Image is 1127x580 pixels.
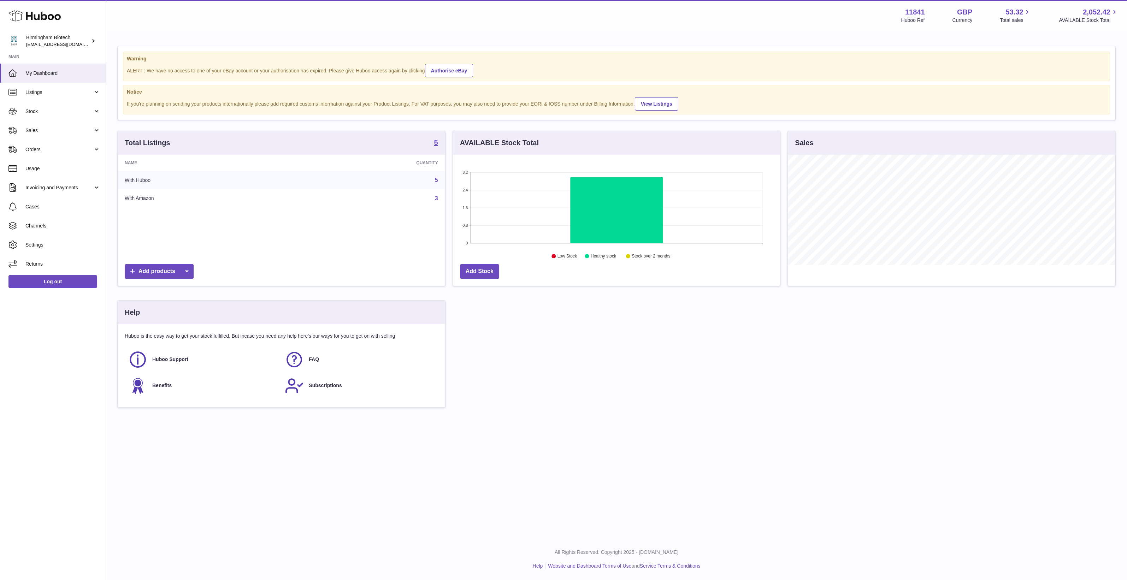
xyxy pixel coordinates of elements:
[125,138,170,148] h3: Total Listings
[309,356,319,363] span: FAQ
[25,184,93,191] span: Invoicing and Payments
[127,96,1106,111] div: If you're planning on sending your products internationally please add required customs informati...
[435,195,438,201] a: 3
[8,275,97,288] a: Log out
[309,382,342,389] span: Subscriptions
[128,350,278,369] a: Huboo Support
[952,17,973,24] div: Currency
[632,254,670,259] text: Stock over 2 months
[1059,7,1119,24] a: 2,052.42 AVAILABLE Stock Total
[548,563,631,569] a: Website and Dashboard Terms of Use
[285,350,434,369] a: FAQ
[1000,7,1031,24] a: 53.32 Total sales
[435,177,438,183] a: 5
[591,254,616,259] text: Healthy stock
[425,64,473,77] a: Authorise eBay
[795,138,813,148] h3: Sales
[118,189,297,208] td: With Amazon
[460,264,499,279] a: Add Stock
[125,308,140,317] h3: Help
[25,261,100,267] span: Returns
[8,36,19,46] img: internalAdmin-11841@internal.huboo.com
[25,127,93,134] span: Sales
[25,165,100,172] span: Usage
[25,70,100,77] span: My Dashboard
[434,139,438,146] strong: 5
[285,376,434,395] a: Subscriptions
[152,382,172,389] span: Benefits
[118,155,297,171] th: Name
[26,34,90,48] div: Birmingham Biotech
[125,264,194,279] a: Add products
[26,41,104,47] span: [EMAIL_ADDRESS][DOMAIN_NAME]
[125,333,438,339] p: Huboo is the easy way to get your stock fulfilled. But incase you need any help here's our ways f...
[640,563,701,569] a: Service Terms & Conditions
[25,203,100,210] span: Cases
[462,223,468,227] text: 0.8
[462,170,468,174] text: 3.2
[1059,17,1119,24] span: AVAILABLE Stock Total
[462,188,468,192] text: 2.4
[434,139,438,147] a: 5
[127,89,1106,95] strong: Notice
[25,223,100,229] span: Channels
[1005,7,1023,17] span: 53.32
[112,549,1121,556] p: All Rights Reserved. Copyright 2025 - [DOMAIN_NAME]
[127,63,1106,77] div: ALERT : We have no access to one of your eBay account or your authorisation has expired. Please g...
[25,146,93,153] span: Orders
[466,241,468,245] text: 0
[1000,17,1031,24] span: Total sales
[557,254,577,259] text: Low Stock
[25,108,93,115] span: Stock
[545,563,700,569] li: and
[118,171,297,189] td: With Huboo
[957,7,972,17] strong: GBP
[635,97,678,111] a: View Listings
[127,55,1106,62] strong: Warning
[460,138,539,148] h3: AVAILABLE Stock Total
[901,17,925,24] div: Huboo Ref
[25,89,93,96] span: Listings
[905,7,925,17] strong: 11841
[462,206,468,210] text: 1.6
[25,242,100,248] span: Settings
[533,563,543,569] a: Help
[297,155,445,171] th: Quantity
[128,376,278,395] a: Benefits
[152,356,188,363] span: Huboo Support
[1083,7,1110,17] span: 2,052.42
